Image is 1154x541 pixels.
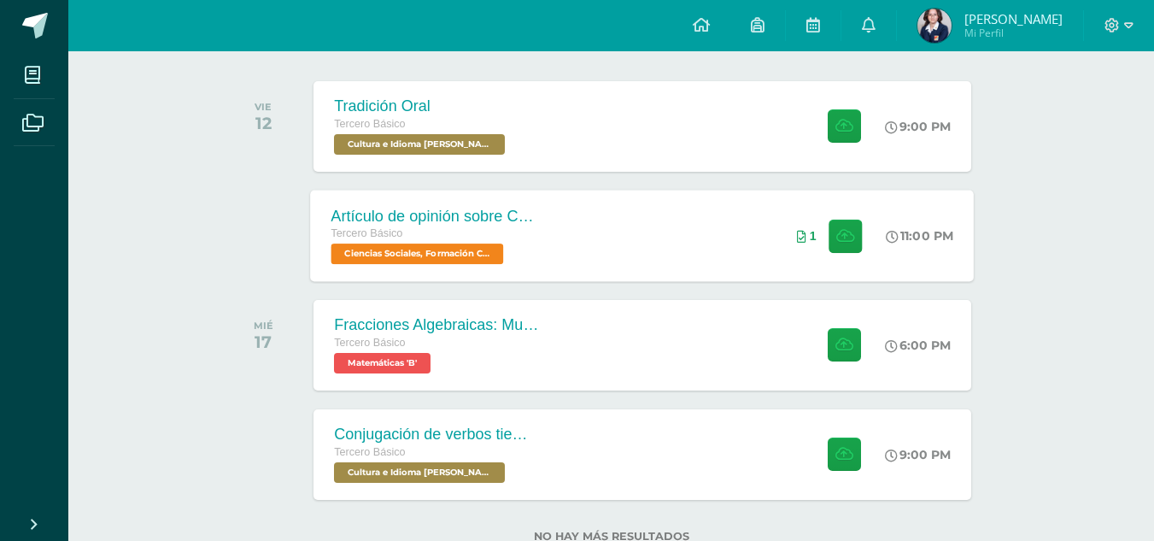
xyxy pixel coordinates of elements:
[810,229,817,243] span: 1
[964,26,1063,40] span: Mi Perfil
[964,10,1063,27] span: [PERSON_NAME]
[255,101,272,113] div: VIE
[885,119,951,134] div: 9:00 PM
[334,446,405,458] span: Tercero Básico
[254,320,273,332] div: MIÉ
[885,447,951,462] div: 9:00 PM
[254,332,273,352] div: 17
[917,9,952,43] img: e6cf5b90d654effd434c7d219b723691.png
[797,229,817,243] div: Archivos entregados
[334,426,539,444] div: Conjugación de verbos tiempo pasado en kaqchikel
[334,118,405,130] span: Tercero Básico
[331,244,504,264] span: Ciencias Sociales, Formación Ciudadana e Interculturalidad 'B'
[334,97,509,115] div: Tradición Oral
[887,228,954,244] div: 11:00 PM
[331,207,538,225] div: Artículo de opinión sobre Conflicto Armado Interno
[334,462,505,483] span: Cultura e Idioma Maya Garífuna o Xinca 'B'
[334,316,539,334] div: Fracciones Algebraicas: Multiplicación y División
[885,338,951,353] div: 6:00 PM
[334,337,405,349] span: Tercero Básico
[334,134,505,155] span: Cultura e Idioma Maya Garífuna o Xinca 'B'
[331,227,403,239] span: Tercero Básico
[334,353,431,373] span: Matemáticas 'B'
[255,113,272,133] div: 12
